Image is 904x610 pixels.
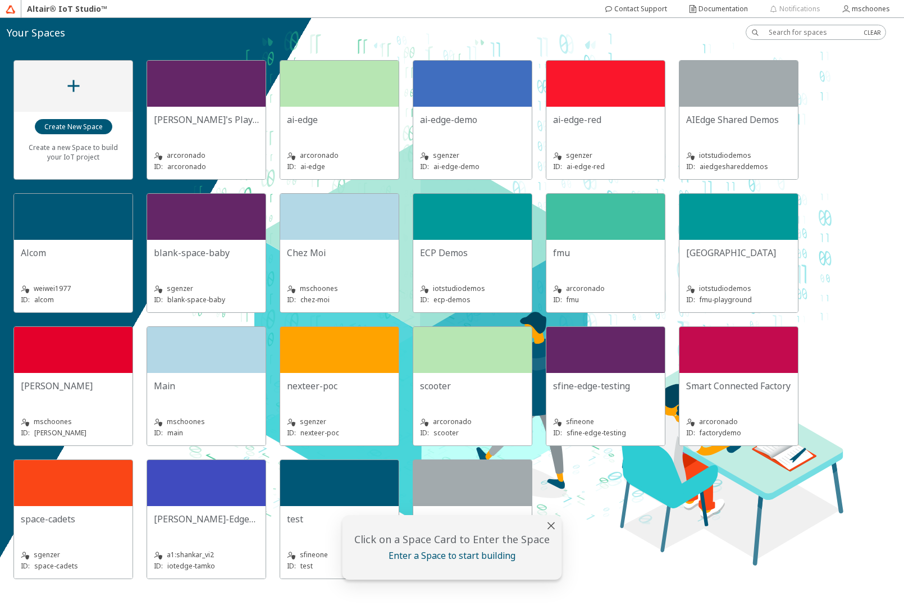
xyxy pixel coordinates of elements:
[21,549,126,561] unity-typography: sgenzer
[167,428,183,438] p: main
[21,561,30,571] p: ID:
[21,513,126,525] unity-typography: space-cadets
[154,428,163,438] p: ID:
[34,561,78,571] p: space-cadets
[567,295,579,304] p: fmu
[21,295,30,304] p: ID:
[686,150,791,161] unity-typography: iotstudiodemos
[700,428,741,438] p: factorydemo
[686,416,791,427] unity-typography: arcoronado
[167,162,206,171] p: arcoronado
[287,561,296,571] p: ID:
[21,283,126,294] unity-typography: weiwei1977
[700,162,768,171] p: aiedgeshareddemos
[553,283,658,294] unity-typography: arcoronado
[349,549,555,562] unity-typography: Enter a Space to start building
[420,416,525,427] unity-typography: arcoronado
[287,113,392,126] unity-typography: ai-edge
[433,428,459,438] p: scooter
[553,150,658,161] unity-typography: sgenzer
[420,295,429,304] p: ID:
[420,380,525,392] unity-typography: scooter
[420,247,525,259] unity-typography: ECP Demos
[154,247,259,259] unity-typography: blank-space-baby
[567,162,605,171] p: ai-edge-red
[686,162,695,171] p: ID:
[553,380,658,392] unity-typography: sfine-edge-testing
[154,513,259,525] unity-typography: [PERSON_NAME]-EdgeApps
[700,295,752,304] p: fmu-playground
[287,150,392,161] unity-typography: arcoronado
[686,295,695,304] p: ID:
[21,380,126,392] unity-typography: [PERSON_NAME]
[154,380,259,392] unity-typography: Main
[154,162,163,171] p: ID:
[686,380,791,392] unity-typography: Smart Connected Factory
[154,150,259,161] unity-typography: arcoronado
[167,561,215,571] p: iotedge-tamko
[420,113,525,126] unity-typography: ai-edge-demo
[154,549,259,561] unity-typography: a1:shankar_vi2
[420,513,525,525] unity-typography: Vulcan Cars
[420,283,525,294] unity-typography: iotstudiodemos
[21,247,126,259] unity-typography: Alcom
[21,135,126,169] unity-typography: Create a new Space to build your IoT project
[553,247,658,259] unity-typography: fmu
[567,428,626,438] p: sfine-edge-testing
[287,428,296,438] p: ID:
[154,113,259,126] unity-typography: [PERSON_NAME]'s Playground
[300,561,313,571] p: test
[287,247,392,259] unity-typography: Chez Moi
[34,295,54,304] p: alcom
[21,428,30,438] p: ID:
[433,162,480,171] p: ai-edge-demo
[553,113,658,126] unity-typography: ai-edge-red
[34,428,86,438] p: [PERSON_NAME]
[686,283,791,294] unity-typography: iotstudiodemos
[154,561,163,571] p: ID:
[686,247,791,259] unity-typography: [GEOGRAPHIC_DATA]
[420,428,429,438] p: ID:
[167,295,225,304] p: blank-space-baby
[287,549,392,561] unity-typography: sfineone
[433,295,471,304] p: ecp-demos
[21,416,126,427] unity-typography: mschoones
[300,428,339,438] p: nexteer-poc
[287,380,392,392] unity-typography: nexteer-poc
[287,295,296,304] p: ID:
[154,416,259,427] unity-typography: mschoones
[686,113,791,126] unity-typography: AIEdge Shared Demos
[553,428,562,438] p: ID:
[154,283,259,294] unity-typography: sgenzer
[553,295,562,304] p: ID:
[287,162,296,171] p: ID:
[287,283,392,294] unity-typography: mschoones
[300,162,325,171] p: ai-edge
[287,513,392,525] unity-typography: test
[553,162,562,171] p: ID:
[154,295,163,304] p: ID:
[300,295,330,304] p: chez-moi
[420,162,429,171] p: ID:
[349,532,555,546] unity-typography: Click on a Space Card to Enter the Space
[287,416,392,427] unity-typography: sgenzer
[420,150,525,161] unity-typography: sgenzer
[553,416,658,427] unity-typography: sfineone
[686,428,695,438] p: ID:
